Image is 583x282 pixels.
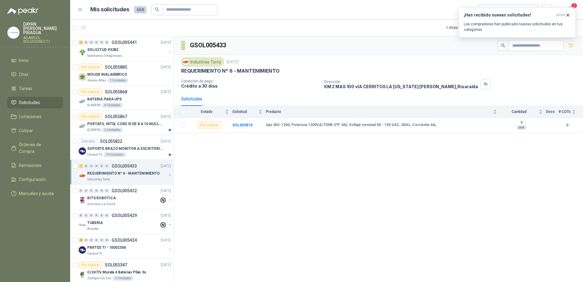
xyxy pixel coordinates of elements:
th: Producto [266,106,500,118]
div: 1 [79,164,83,168]
div: 0 [99,189,104,193]
span: Cotizar [19,127,33,134]
a: Inicio [7,55,63,66]
div: 0 [105,164,109,168]
p: ADAMCOL SOLUCIONES T.I [23,36,63,43]
span: Inicio [19,57,29,64]
th: # COTs [559,106,583,118]
a: Configuración [7,174,63,185]
div: Por cotizar [79,261,102,269]
p: GSOL005441 [112,40,137,45]
div: 0 [89,213,94,218]
p: [DATE] [161,40,171,45]
img: Company Logo [79,197,86,204]
div: 0 [89,238,94,242]
img: Company Logo [8,27,19,38]
img: Company Logo [79,271,86,278]
div: und [516,125,527,130]
div: 0 [99,164,104,168]
p: Cr2477x Murata 4 Baterias Pilas 3v [87,269,146,275]
p: Condición de pago [181,79,319,83]
p: SOL055822 [100,139,122,143]
div: 10 Unidades [103,152,126,157]
div: Industrias Tomy [181,57,224,67]
div: 2 [79,40,83,45]
img: Company Logo [79,49,86,56]
b: SOL055810 [232,123,252,127]
p: GSOL005429 [112,213,137,218]
p: [DATE] [161,188,171,194]
p: [DATE] [161,262,171,268]
a: Chat [7,69,63,80]
p: SOL055868 [105,90,127,94]
p: SOL055867 [105,114,127,119]
span: Manuales y ayuda [19,190,54,197]
p: GSOL005432 [112,189,137,193]
a: 1 0 0 0 0 0 GSOL005433[DATE] Company LogoREQUERIMIENTO N° 6 - MANTENIMIENTOIndustrias Tomy [79,162,172,182]
div: 0 [89,189,94,193]
th: Docs [546,106,559,118]
a: Solicitudes [7,97,63,108]
p: KITS ROBÓTICA [87,195,116,201]
th: Cantidad [500,106,546,118]
img: Company Logo [182,59,189,65]
p: REQUERIMIENTO N° 6 - MANTENIMIENTO [181,68,280,74]
div: 0 [84,189,88,193]
span: search [501,43,505,48]
p: Valores Atlas [87,78,106,83]
div: 0 [105,189,109,193]
div: Por cotizar [79,63,102,71]
div: Por cotizar [79,88,102,96]
img: Company Logo [79,172,86,179]
span: Chat [19,71,28,78]
div: 0 [79,213,83,218]
a: Tareas [7,83,63,94]
p: [DATE] [161,114,171,120]
div: Todas [482,6,495,13]
div: 0 [84,213,88,218]
p: BATERIA PARA UPS [87,96,122,102]
div: 1 - 50 de 1317 [446,23,486,33]
div: 0 [99,213,104,218]
div: 0 [94,238,99,242]
div: 0 [94,189,99,193]
img: Logo peakr [7,7,38,15]
div: Cerrado [79,138,98,145]
b: Ups MG-1200, Potencia 1200VA/720W (FP: 06), Voltaje nominal 90 - 150 VAC, 60Hz, Corriente 6A, [266,123,436,128]
div: 0 [94,213,99,218]
p: Los compradores han publicado nuevas solicitudes en tus categorías. [464,21,570,32]
b: 4 [500,120,542,125]
p: SOLICITUD #5282 [87,47,118,53]
a: Cotizar [7,125,63,136]
span: 1 [571,3,578,9]
span: Solicitud [232,110,257,114]
span: search [155,7,159,12]
p: SOL055885 [105,65,127,69]
div: 2 Unidades [102,128,123,132]
p: DAYAN [PERSON_NAME] PIRAGUA [23,22,63,35]
b: 0 [559,122,576,128]
img: Company Logo [79,147,86,155]
th: Solicitud [232,106,266,118]
button: ¡Has recibido nuevas solicitudes!ahora Los compradores han publicado nuevas solicitudes en tus ca... [459,7,576,38]
span: Tareas [19,85,32,92]
span: Órdenes de Compra [19,141,57,155]
p: KLARENS [87,103,101,108]
p: REQUERIMIENTO N° 6 - MANTENIMIENTO [87,171,160,176]
p: MOUSE INALAMBRICO [87,72,127,78]
a: Remisiones [7,160,63,171]
div: 0 [84,164,88,168]
p: Caracol TV [87,251,102,256]
span: Producto [266,110,492,114]
p: SOL055387 [105,263,127,267]
h3: ¡Has recibido nuevas solicitudes! [464,13,553,18]
p: KM 2 MAS 100 vIA CERRITOS LA [US_STATE] [PERSON_NAME] , Risaralda [324,84,478,89]
p: KLARENS [87,128,101,132]
a: 2 0 0 0 0 0 GSOL005441[DATE] Company LogoSOLICITUD #5282Salamanca Oleaginosas SAS [79,39,172,58]
p: SOPORTE BRAZO MONITOR A ESCRITORIO NBF80 [87,146,163,152]
img: Company Logo [79,246,86,254]
h3: GSOL005433 [190,41,227,50]
th: Estado [190,106,232,118]
a: Licitaciones [7,111,63,122]
p: Industrias Tomy [87,177,110,182]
